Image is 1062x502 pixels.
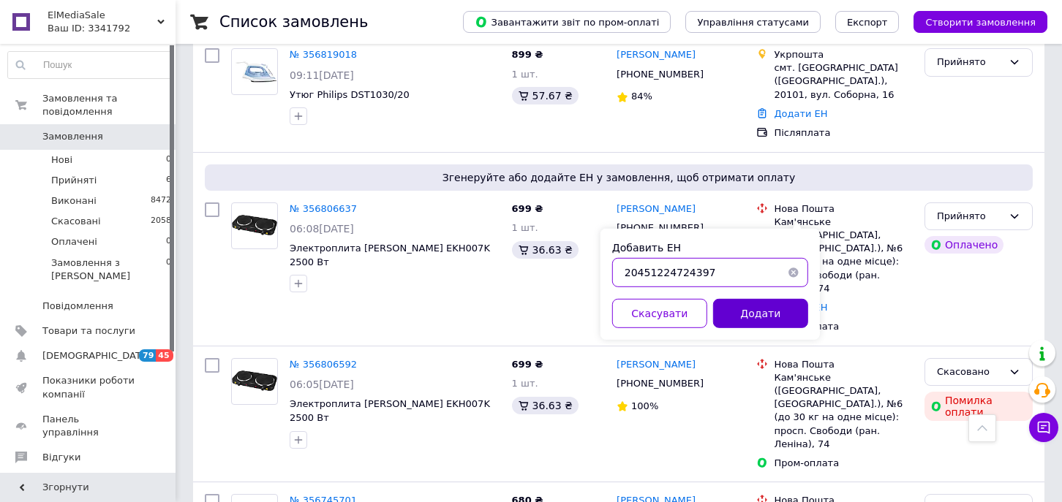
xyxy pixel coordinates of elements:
a: [PERSON_NAME] [617,48,696,62]
span: 06:08[DATE] [290,223,354,235]
a: Утюг Philips DST1030/20 [290,89,410,100]
div: Пром-оплата [774,457,913,470]
span: Створити замовлення [925,17,1036,28]
button: Експорт [835,11,900,33]
span: Згенеруйте або додайте ЕН у замовлення, щоб отримати оплату [211,170,1027,185]
span: 0 [166,153,171,167]
button: Додати [713,299,808,328]
div: Післяплата [774,126,913,140]
span: 6 [166,174,171,187]
button: Завантажити звіт по пром-оплаті [463,11,671,33]
span: 06:05[DATE] [290,379,354,390]
div: Пром-оплата [774,320,913,333]
span: Панель управління [42,413,135,439]
span: Нові [51,153,72,167]
div: Укрпошта [774,48,913,61]
span: 09:11[DATE] [290,69,354,81]
button: Чат з покупцем [1029,413,1058,442]
img: Фото товару [232,213,277,238]
div: Нова Пошта [774,202,913,216]
span: 899 ₴ [512,49,543,60]
span: Повідомлення [42,300,113,313]
a: Фото товару [231,48,278,95]
div: Кам'янське ([GEOGRAPHIC_DATA], [GEOGRAPHIC_DATA].), №6 (до 30 кг на одне місце): просп. Свободи (... [774,371,913,451]
a: № 356806637 [290,203,357,214]
a: [PERSON_NAME] [617,202,696,216]
div: Прийнято [937,55,1003,70]
span: 100% [631,400,658,411]
span: 699 ₴ [512,359,543,370]
span: Відгуки [42,451,80,464]
a: № 356819018 [290,49,357,60]
img: Фото товару [232,55,277,89]
a: Фото товару [231,202,278,249]
span: Завантажити звіт по пром-оплаті [475,15,659,28]
div: Помилка оплати [924,392,1033,421]
img: Фото товару [232,368,277,394]
a: Фото товару [231,358,278,405]
div: Нова Пошта [774,358,913,371]
label: Добавить ЕН [612,242,681,254]
span: [PHONE_NUMBER] [617,378,704,389]
span: 0 [166,235,171,248]
a: № 356806592 [290,359,357,370]
span: 8472 [151,194,171,208]
span: Управління статусами [697,17,809,28]
a: Электроплита [PERSON_NAME] EKH007K 2500 Вт [290,243,490,267]
span: 0 [166,256,171,283]
input: Пошук [8,52,172,78]
button: Скасувати [612,299,707,328]
div: 57.67 ₴ [512,87,579,104]
div: 36.63 ₴ [512,241,579,259]
span: Експорт [847,17,888,28]
div: смт. [GEOGRAPHIC_DATA] ([GEOGRAPHIC_DATA].), 20101, вул. Соборна, 16 [774,61,913,102]
span: Оплачені [51,235,97,248]
div: Прийнято [937,209,1003,224]
span: 1 шт. [512,222,538,233]
a: [PERSON_NAME] [617,358,696,372]
div: Оплачено [924,236,1003,254]
span: Скасовані [51,215,101,228]
span: Виконані [51,194,97,208]
span: Замовлення та повідомлення [42,92,176,118]
span: 84% [631,91,652,102]
a: Электроплита [PERSON_NAME] EKH007K 2500 Вт [290,398,490,423]
span: Прийняті [51,174,97,187]
a: Додати ЕН [774,108,827,119]
span: 79 [139,349,156,362]
div: Ваш ID: 3341792 [48,22,176,35]
a: Створити замовлення [899,16,1047,27]
span: 699 ₴ [512,203,543,214]
span: 2058 [151,215,171,228]
span: 1 шт. [512,69,538,80]
span: Показники роботи компанії [42,374,135,400]
div: 36.63 ₴ [512,397,579,414]
span: [DEMOGRAPHIC_DATA] [42,349,151,362]
h1: Список замовлень [219,13,368,31]
span: Замовлення з [PERSON_NAME] [51,256,166,283]
button: Створити замовлення [914,11,1047,33]
div: Кам'янське ([GEOGRAPHIC_DATA], [GEOGRAPHIC_DATA].), №6 (до 30 кг на одне місце): просп. Свободи (... [774,216,913,295]
button: Управління статусами [685,11,821,33]
span: Товари та послуги [42,324,135,338]
span: [PHONE_NUMBER] [617,69,704,80]
span: Замовлення [42,130,103,143]
div: Скасовано [937,365,1003,380]
span: [PHONE_NUMBER] [617,222,704,233]
span: ElMediaSale [48,9,157,22]
span: 1 шт. [512,378,538,389]
button: Очистить [779,258,808,287]
span: 45 [156,349,173,362]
